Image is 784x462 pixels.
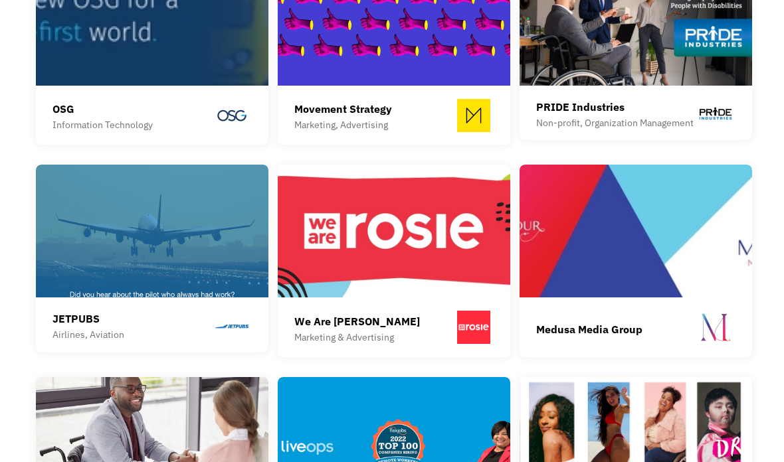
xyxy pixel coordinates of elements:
div: PRIDE Industries [536,99,694,115]
div: Movement Strategy [294,101,392,117]
div: OSG [52,101,153,117]
div: Airlines, Aviation [52,327,124,343]
div: Medusa Media Group [536,321,642,337]
div: Information Technology [52,117,153,133]
div: Marketing, Advertising [294,117,392,133]
div: JETPUBS [52,311,124,327]
div: Marketing & Advertising [294,329,420,345]
div: We Are [PERSON_NAME] [294,313,420,329]
div: Non-profit, Organization Management [536,115,694,131]
a: Medusa Media Group [520,165,752,357]
a: JETPUBSAirlines, Aviation [36,165,268,352]
a: We Are [PERSON_NAME]Marketing & Advertising [278,165,510,357]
